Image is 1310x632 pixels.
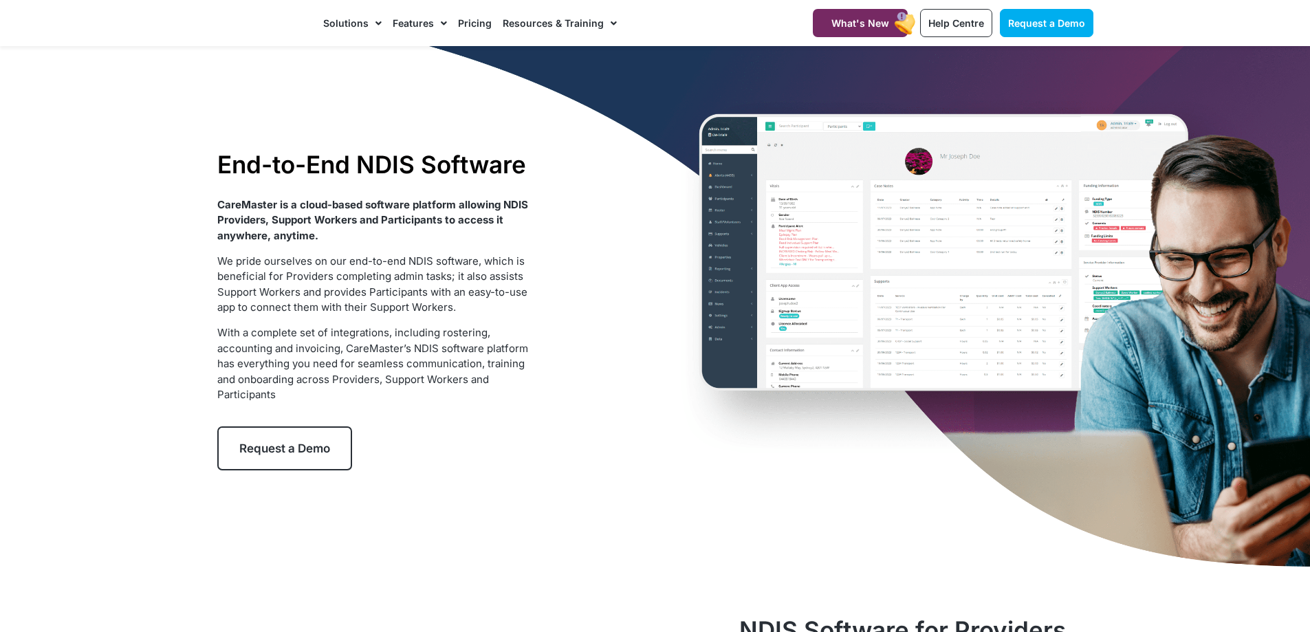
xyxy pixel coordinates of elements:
[831,17,889,29] span: What's New
[217,198,528,242] strong: CareMaster is a cloud-based software platform allowing NDIS Providers, Support Workers and Partic...
[217,150,533,179] h1: End-to-End NDIS Software
[1000,9,1093,37] a: Request a Demo
[217,325,533,403] p: With a complete set of integrations, including rostering, accounting and invoicing, CareMaster’s ...
[920,9,992,37] a: Help Centre
[239,442,330,455] span: Request a Demo
[217,254,527,314] span: We pride ourselves on our end-to-end NDIS software, which is beneficial for Providers completing ...
[217,426,352,470] a: Request a Demo
[813,9,908,37] a: What's New
[928,17,984,29] span: Help Centre
[217,13,310,34] img: CareMaster Logo
[1008,17,1085,29] span: Request a Demo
